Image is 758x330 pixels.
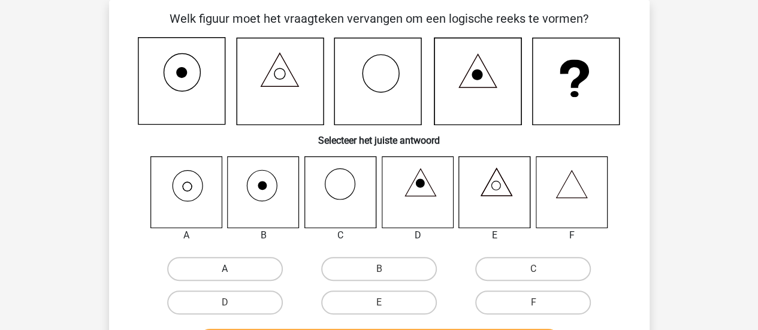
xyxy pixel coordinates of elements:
[475,290,591,314] label: F
[167,290,283,314] label: D
[449,228,540,243] div: E
[475,257,591,281] label: C
[218,228,309,243] div: B
[295,228,386,243] div: C
[373,228,463,243] div: D
[167,257,283,281] label: A
[141,228,232,243] div: A
[128,10,630,28] p: Welk figuur moet het vraagteken vervangen om een logische reeks te vormen?
[128,125,630,146] h6: Selecteer het juiste antwoord
[321,290,437,314] label: E
[527,228,617,243] div: F
[321,257,437,281] label: B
